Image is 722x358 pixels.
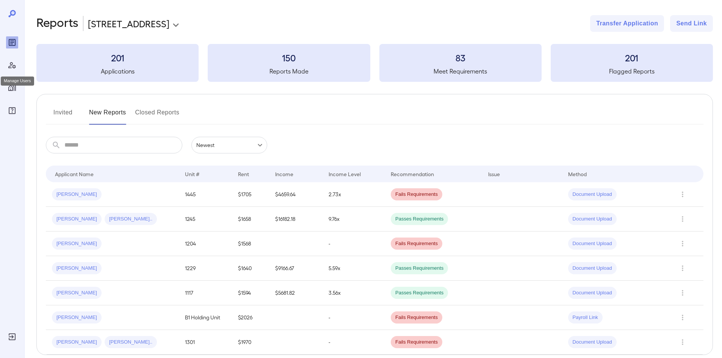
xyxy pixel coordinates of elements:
[269,207,322,231] td: $16182.18
[191,137,267,153] div: Newest
[6,59,18,71] div: Manage Users
[488,169,500,178] div: Issue
[551,52,713,64] h3: 201
[208,67,370,76] h5: Reports Made
[232,231,269,256] td: $1568
[568,314,603,321] span: Payroll Link
[379,67,542,76] h5: Meet Requirements
[6,331,18,343] div: Log Out
[232,305,269,330] td: $2026
[391,216,448,223] span: Passes Requirements
[52,191,102,198] span: [PERSON_NAME]
[670,15,713,32] button: Send Link
[36,44,713,82] summary: 201Applications150Reports Made83Meet Requirements201Flagged Reports
[269,256,322,281] td: $9166.67
[208,52,370,64] h3: 150
[568,240,617,247] span: Document Upload
[232,256,269,281] td: $1640
[323,207,385,231] td: 9.76x
[52,314,102,321] span: [PERSON_NAME]
[6,82,18,94] div: Manage Properties
[275,169,293,178] div: Income
[179,256,232,281] td: 1229
[329,169,361,178] div: Income Level
[89,106,126,125] button: New Reports
[185,169,199,178] div: Unit #
[323,182,385,207] td: 2.73x
[677,213,689,225] button: Row Actions
[323,231,385,256] td: -
[391,191,442,198] span: Fails Requirements
[677,287,689,299] button: Row Actions
[52,289,102,297] span: [PERSON_NAME]
[232,207,269,231] td: $1658
[179,281,232,305] td: 1117
[677,188,689,200] button: Row Actions
[391,265,448,272] span: Passes Requirements
[135,106,180,125] button: Closed Reports
[323,281,385,305] td: 3.56x
[179,305,232,330] td: B1 Holding Unit
[105,216,157,223] span: [PERSON_NAME]..
[55,169,94,178] div: Applicant Name
[238,169,250,178] div: Rent
[551,67,713,76] h5: Flagged Reports
[590,15,664,32] button: Transfer Application
[36,67,199,76] h5: Applications
[391,240,442,247] span: Fails Requirements
[52,339,102,346] span: [PERSON_NAME]
[6,105,18,117] div: FAQ
[179,182,232,207] td: 1445
[677,311,689,324] button: Row Actions
[323,256,385,281] td: 5.59x
[269,182,322,207] td: $4659.64
[568,169,587,178] div: Method
[391,314,442,321] span: Fails Requirements
[677,262,689,274] button: Row Actions
[323,305,385,330] td: -
[52,265,102,272] span: [PERSON_NAME]
[391,339,442,346] span: Fails Requirements
[568,339,617,346] span: Document Upload
[232,182,269,207] td: $1705
[6,36,18,48] div: Reports
[88,17,169,30] p: [STREET_ADDRESS]
[677,238,689,250] button: Row Actions
[391,289,448,297] span: Passes Requirements
[179,330,232,355] td: 1301
[179,207,232,231] td: 1245
[36,15,78,32] h2: Reports
[379,52,542,64] h3: 83
[105,339,157,346] span: [PERSON_NAME]..
[568,265,617,272] span: Document Upload
[52,240,102,247] span: [PERSON_NAME]
[568,191,617,198] span: Document Upload
[46,106,80,125] button: Invited
[269,281,322,305] td: $5681.82
[232,281,269,305] td: $1594
[568,289,617,297] span: Document Upload
[677,336,689,348] button: Row Actions
[232,330,269,355] td: $1970
[568,216,617,223] span: Document Upload
[52,216,102,223] span: [PERSON_NAME]
[323,330,385,355] td: -
[1,77,34,86] div: Manage Users
[391,169,434,178] div: Recommendation
[36,52,199,64] h3: 201
[179,231,232,256] td: 1204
